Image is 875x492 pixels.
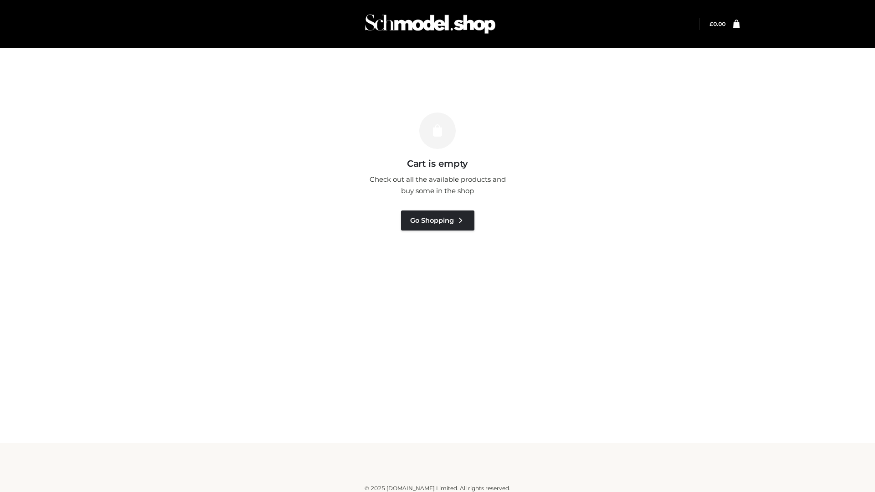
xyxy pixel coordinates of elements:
[710,20,726,27] bdi: 0.00
[710,20,726,27] a: £0.00
[362,6,499,42] img: Schmodel Admin 964
[401,210,474,231] a: Go Shopping
[156,158,719,169] h3: Cart is empty
[365,174,510,197] p: Check out all the available products and buy some in the shop
[710,20,713,27] span: £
